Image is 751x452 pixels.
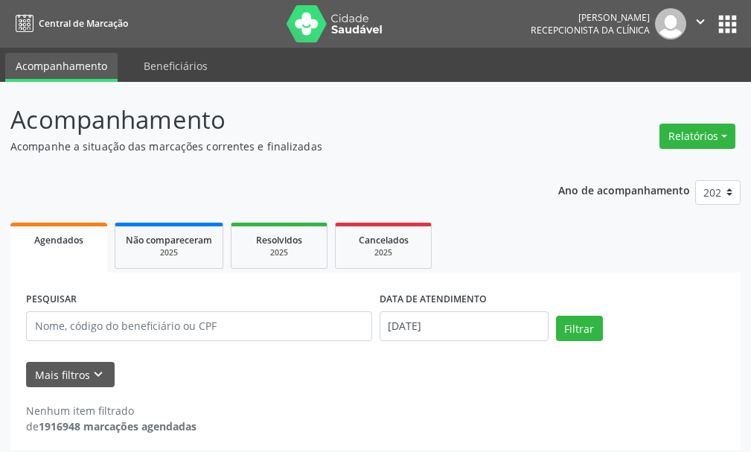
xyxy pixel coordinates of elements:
i:  [692,13,709,30]
button: apps [715,11,741,37]
p: Ano de acompanhamento [558,180,690,199]
div: de [26,418,196,434]
div: 2025 [126,247,212,258]
img: img [655,8,686,39]
span: Cancelados [359,234,409,246]
p: Acompanhamento [10,101,522,139]
p: Acompanhe a situação das marcações correntes e finalizadas [10,139,522,154]
a: Central de Marcação [10,11,128,36]
button: Mais filtroskeyboard_arrow_down [26,362,115,388]
i: keyboard_arrow_down [90,366,106,383]
a: Acompanhamento [5,53,118,82]
span: Recepcionista da clínica [531,24,650,36]
div: [PERSON_NAME] [531,11,650,24]
label: DATA DE ATENDIMENTO [380,288,487,311]
div: Nenhum item filtrado [26,403,196,418]
div: 2025 [242,247,316,258]
input: Selecione um intervalo [380,311,549,341]
strong: 1916948 marcações agendadas [39,419,196,433]
button: Relatórios [659,124,735,149]
a: Beneficiários [133,53,218,79]
button:  [686,8,715,39]
span: Resolvidos [256,234,302,246]
button: Filtrar [556,316,603,341]
span: Não compareceram [126,234,212,246]
div: 2025 [346,247,421,258]
label: PESQUISAR [26,288,77,311]
span: Central de Marcação [39,17,128,30]
span: Agendados [34,234,83,246]
input: Nome, código do beneficiário ou CPF [26,311,372,341]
